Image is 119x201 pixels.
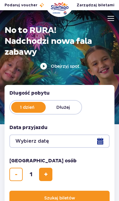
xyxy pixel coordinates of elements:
[9,157,77,164] span: [GEOGRAPHIC_DATA] osób
[46,103,80,112] label: Dłużej
[9,90,50,96] span: Długość pobytu
[40,63,79,70] button: Obejrzyj spot
[9,135,110,148] button: Wybierz datę
[5,25,114,58] h1: No to RURA! Nadchodzi nowa fala zabawy
[5,2,37,8] span: Podaruj voucher
[9,124,48,131] span: Data przyjazdu
[24,168,38,181] input: liczba biletów
[10,103,45,112] label: 1 dzień
[9,168,23,181] button: usuń bilet
[77,2,114,8] a: Zarządzaj biletami
[107,16,114,21] img: Open menu
[39,168,52,181] button: dodaj bilet
[44,196,75,200] span: Szukaj biletów
[5,2,45,8] a: Podaruj voucher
